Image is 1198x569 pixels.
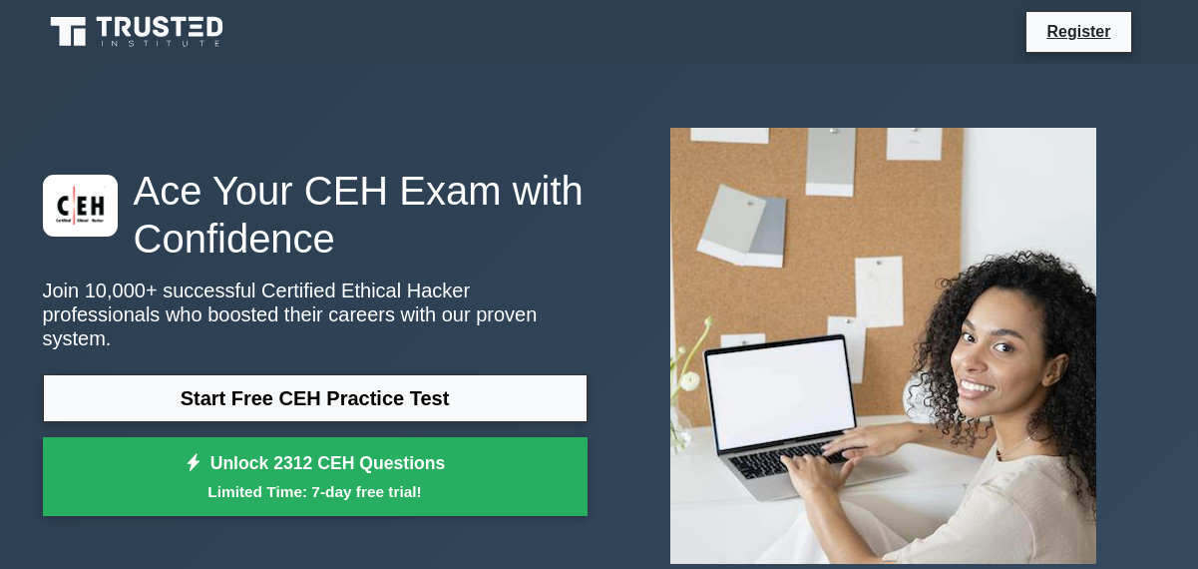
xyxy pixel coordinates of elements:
[68,480,563,503] small: Limited Time: 7-day free trial!
[43,374,588,422] a: Start Free CEH Practice Test
[43,437,588,517] a: Unlock 2312 CEH QuestionsLimited Time: 7-day free trial!
[43,167,588,263] h1: Ace Your CEH Exam with Confidence
[1034,19,1122,44] a: Register
[43,279,588,350] p: Join 10,000+ successful Certified Ethical Hacker professionals who boosted their careers with our...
